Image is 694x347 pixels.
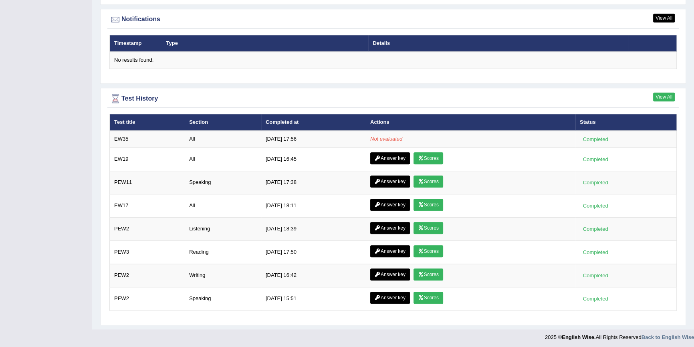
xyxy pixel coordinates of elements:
[642,334,694,340] a: Back to English Wise
[370,199,410,211] a: Answer key
[109,93,677,105] div: Test History
[580,248,611,256] div: Completed
[580,178,611,187] div: Completed
[562,334,595,340] strong: English Wise.
[110,194,185,217] td: EW17
[185,217,261,240] td: Listening
[414,292,443,304] a: Scores
[545,329,694,341] div: 2025 © All Rights Reserved
[185,131,261,147] td: All
[110,131,185,147] td: EW35
[653,93,675,101] a: View All
[580,202,611,210] div: Completed
[575,114,677,131] th: Status
[185,264,261,287] td: Writing
[370,136,402,142] em: Not evaluated
[653,14,675,22] a: View All
[370,176,410,188] a: Answer key
[110,114,185,131] th: Test title
[261,131,366,147] td: [DATE] 17:56
[414,222,443,234] a: Scores
[370,245,410,257] a: Answer key
[162,35,369,52] th: Type
[370,292,410,304] a: Answer key
[368,35,628,52] th: Details
[110,217,185,240] td: PEW2
[261,240,366,264] td: [DATE] 17:50
[580,225,611,233] div: Completed
[110,240,185,264] td: PEW3
[110,171,185,194] td: PEW11
[261,147,366,171] td: [DATE] 16:45
[414,268,443,280] a: Scores
[370,152,410,164] a: Answer key
[185,147,261,171] td: All
[261,217,366,240] td: [DATE] 18:39
[370,268,410,280] a: Answer key
[185,194,261,217] td: All
[414,199,443,211] a: Scores
[414,176,443,188] a: Scores
[110,147,185,171] td: EW19
[185,287,261,310] td: Speaking
[261,194,366,217] td: [DATE] 18:11
[580,271,611,280] div: Completed
[414,152,443,164] a: Scores
[580,295,611,303] div: Completed
[261,287,366,310] td: [DATE] 15:51
[110,264,185,287] td: PEW2
[414,245,443,257] a: Scores
[261,264,366,287] td: [DATE] 16:42
[110,35,162,52] th: Timestamp
[580,155,611,163] div: Completed
[261,114,366,131] th: Completed at
[185,114,261,131] th: Section
[366,114,575,131] th: Actions
[370,222,410,234] a: Answer key
[110,287,185,310] td: PEW2
[261,171,366,194] td: [DATE] 17:38
[185,240,261,264] td: Reading
[580,135,611,143] div: Completed
[109,14,677,26] div: Notifications
[185,171,261,194] td: Speaking
[114,56,672,64] div: No results found.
